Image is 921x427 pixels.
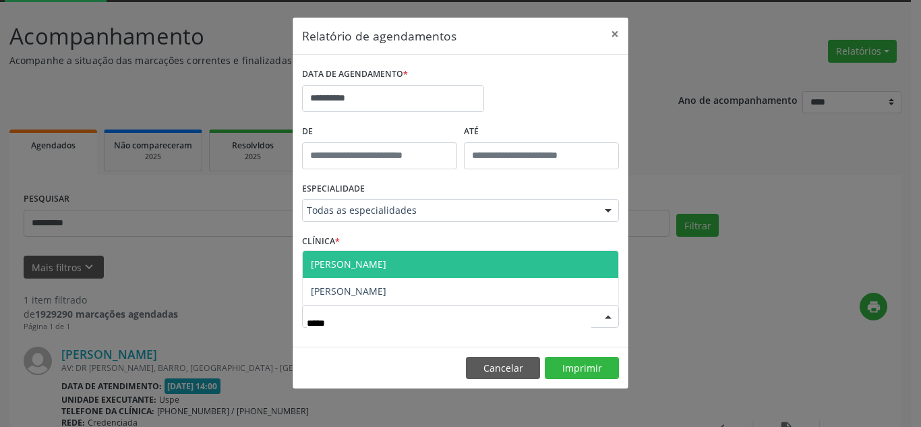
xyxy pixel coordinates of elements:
label: CLÍNICA [302,231,340,252]
span: Todas as especialidades [307,204,591,217]
button: Cancelar [466,357,540,380]
button: Imprimir [545,357,619,380]
span: [PERSON_NAME] [311,258,386,271]
label: DATA DE AGENDAMENTO [302,64,408,85]
span: [PERSON_NAME] [311,285,386,297]
label: De [302,121,457,142]
label: ESPECIALIDADE [302,179,365,200]
label: ATÉ [464,121,619,142]
h5: Relatório de agendamentos [302,27,456,45]
button: Close [601,18,628,51]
